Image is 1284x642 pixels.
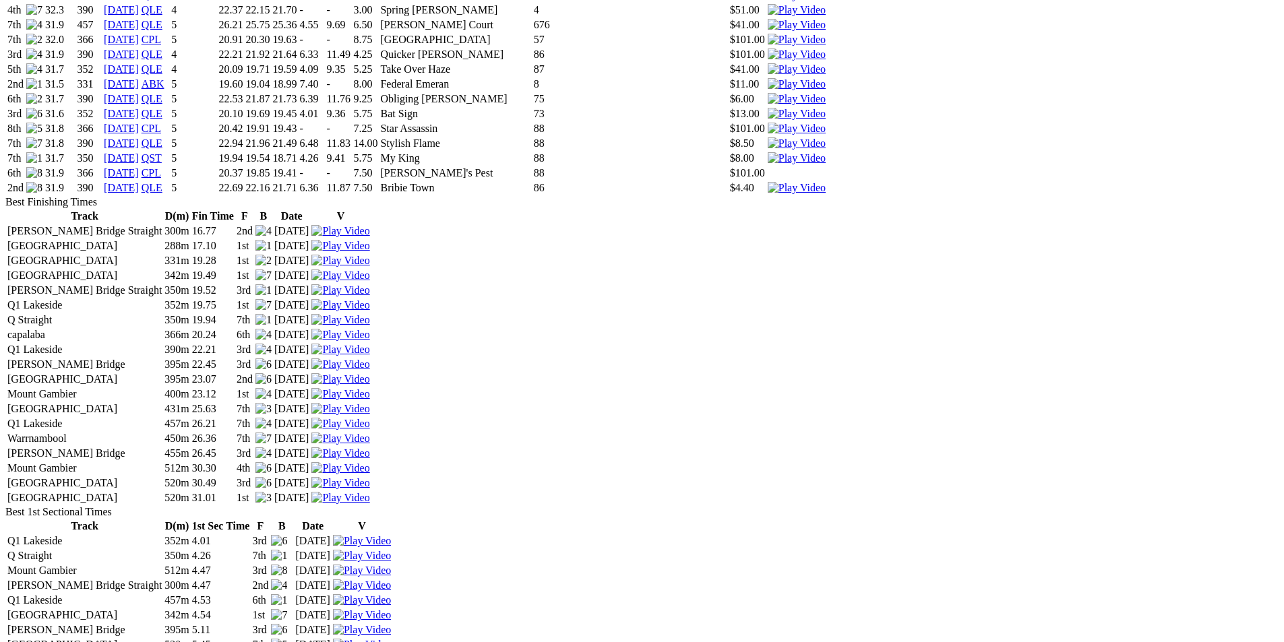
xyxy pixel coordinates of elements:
[245,137,270,150] td: 21.96
[353,107,378,121] td: 5.75
[326,137,351,150] td: 11.83
[729,107,766,121] td: $13.00
[353,166,378,180] td: 7.50
[7,63,24,76] td: 5th
[77,122,102,135] td: 366
[7,77,24,91] td: 2nd
[218,122,243,135] td: 20.42
[379,33,531,46] td: [GEOGRAPHIC_DATA]
[104,123,139,134] a: [DATE]
[311,477,369,488] a: View replay
[7,107,24,121] td: 3rd
[245,152,270,165] td: 19.54
[768,137,826,149] a: View replay
[311,358,369,370] a: View replay
[171,63,216,76] td: 4
[142,182,162,193] a: QLE
[353,122,378,135] td: 7.25
[326,107,351,121] td: 9.36
[171,166,216,180] td: 5
[44,77,75,91] td: 31.5
[333,624,391,635] a: View replay
[104,152,139,164] a: [DATE]
[326,48,351,61] td: 11.49
[218,18,243,32] td: 26.21
[255,314,272,326] img: 1
[171,122,216,135] td: 5
[245,33,270,46] td: 20.30
[26,19,42,31] img: 4
[311,418,369,429] a: View replay
[311,299,369,311] a: View replay
[299,77,324,91] td: 7.40
[218,92,243,106] td: 22.53
[333,550,391,561] a: View replay
[77,137,102,150] td: 390
[311,299,369,311] img: Play Video
[245,107,270,121] td: 19.69
[26,123,42,135] img: 5
[326,33,351,46] td: -
[299,63,324,76] td: 4.09
[768,78,826,90] a: View replay
[104,78,139,90] a: [DATE]
[44,33,75,46] td: 32.0
[768,108,826,120] img: Play Video
[333,594,391,606] img: Play Video
[379,122,531,135] td: Star Assassin
[26,34,42,46] img: 2
[729,48,766,61] td: $101.00
[326,122,351,135] td: -
[7,152,24,165] td: 7th
[311,329,369,341] img: Play Video
[142,108,162,119] a: QLE
[333,579,391,591] a: View replay
[729,18,766,32] td: $41.00
[768,4,826,15] a: View replay
[255,447,272,459] img: 4
[104,137,139,149] a: [DATE]
[311,388,369,399] a: View replay
[142,93,162,104] a: QLE
[768,63,826,75] a: View replay
[533,77,643,91] td: 8
[26,137,42,150] img: 7
[311,225,369,236] a: View replay
[729,122,766,135] td: $101.00
[299,166,324,180] td: -
[272,3,297,17] td: 21.70
[271,579,287,591] img: 4
[311,344,369,356] img: Play Video
[272,137,297,150] td: 21.49
[171,107,216,121] td: 5
[245,166,270,180] td: 19.85
[255,284,272,296] img: 1
[44,92,75,106] td: 31.7
[255,225,272,237] img: 4
[533,48,643,61] td: 86
[353,48,378,61] td: 4.25
[333,624,391,636] img: Play Video
[729,137,766,150] td: $8.50
[311,314,369,326] img: Play Video
[77,166,102,180] td: 366
[7,137,24,150] td: 7th
[245,18,270,32] td: 25.75
[271,535,287,547] img: 6
[255,358,272,371] img: 6
[768,123,826,135] img: Play Video
[326,166,351,180] td: -
[311,492,369,503] a: View replay
[353,3,378,17] td: 3.00
[311,225,369,237] img: Play Video
[299,3,324,17] td: -
[353,77,378,91] td: 8.00
[142,137,162,149] a: QLE
[77,33,102,46] td: 366
[311,447,369,459] img: Play Video
[768,93,826,104] a: View replay
[255,403,272,415] img: 3
[245,122,270,135] td: 19.91
[311,462,369,474] a: View replay
[26,63,42,75] img: 4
